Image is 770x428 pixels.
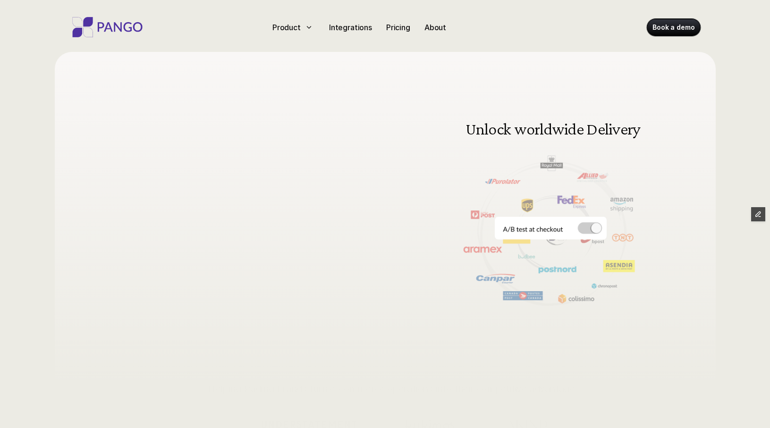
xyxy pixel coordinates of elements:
img: Next Arrow [635,201,650,216]
button: Next [635,201,650,216]
img: Back Arrow [452,201,466,216]
a: Book a demo [647,19,700,36]
a: Integrations [325,20,376,35]
h3: Unlock worldwide Delivery [463,120,643,137]
p: About [424,22,446,33]
a: Pricing [382,20,414,35]
p: Pricing [386,22,410,33]
button: Previous [452,201,466,216]
p: Product [272,22,301,33]
button: Edit Framer Content [751,207,765,221]
a: About [421,20,450,35]
p: Book a demo [652,23,694,32]
img: Delivery and shipping management software doing A/B testing at the checkout for different carrier... [443,99,659,318]
p: Integrations [329,22,372,33]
